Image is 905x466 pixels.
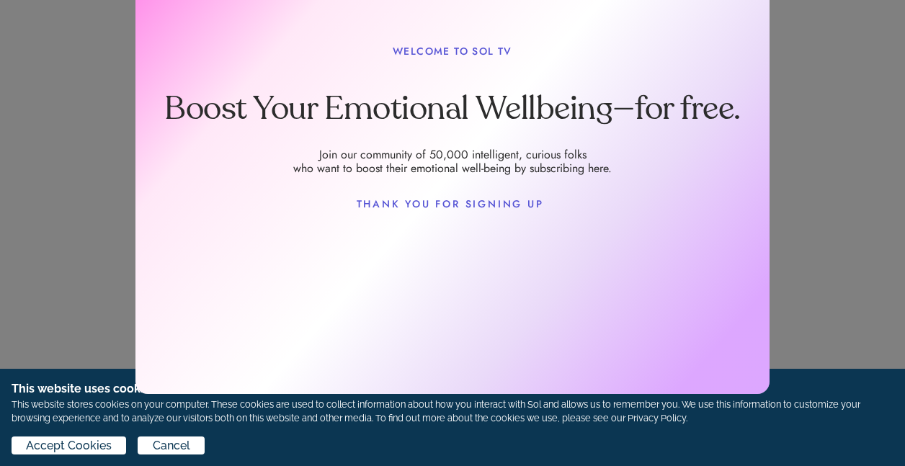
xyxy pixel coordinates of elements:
[138,436,204,454] button: Cancel
[153,437,190,454] span: Cancel
[147,45,757,58] p: WELCOME TO SOL TV
[12,436,126,454] button: Accept Cookies
[26,437,112,454] span: Accept Cookies
[12,398,893,425] p: This website stores cookies on your computer. These cookies are used to collect information about...
[147,148,757,175] p: Join our community of 50,000 intelligent, curious folks who want to boost their emotional well-be...
[147,94,757,126] h1: Boost Your Emotional Wellbeing—for free.
[12,380,893,398] h1: This website uses cookies
[357,197,549,211] p: THANK YOU FOR SIGNING UP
